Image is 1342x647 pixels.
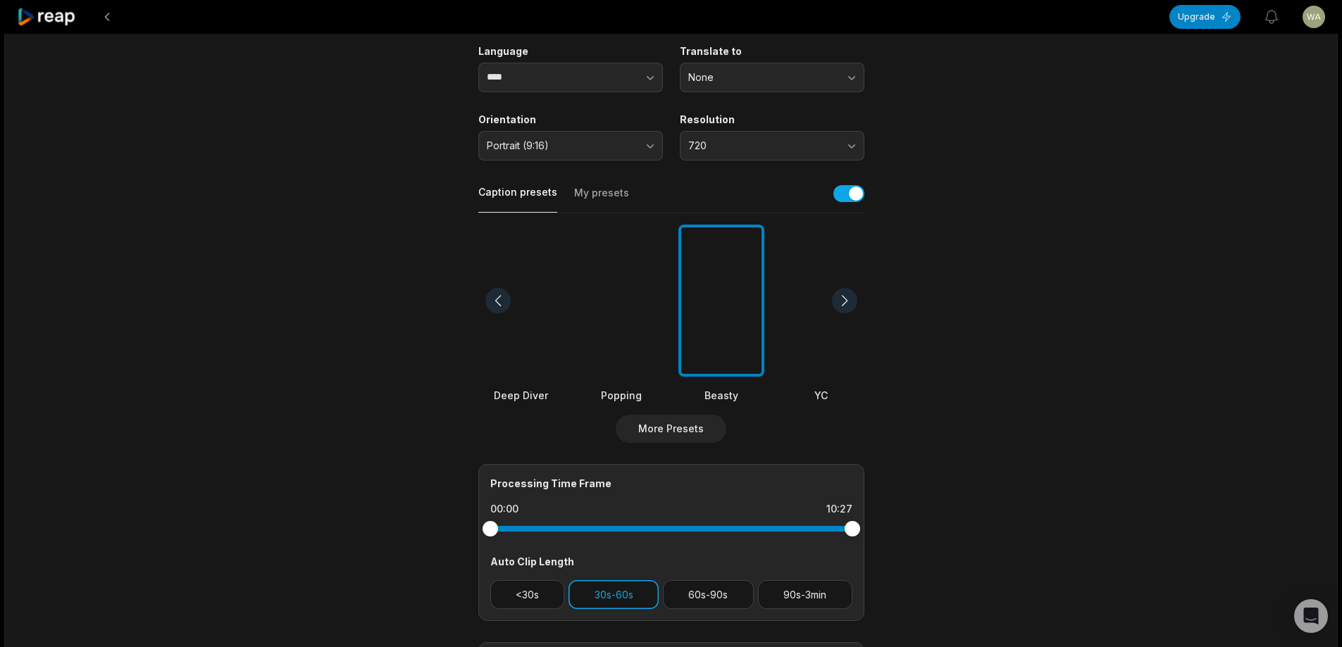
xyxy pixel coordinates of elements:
div: 10:27 [826,502,852,516]
div: Deep Diver [478,388,564,403]
div: Auto Clip Length [490,554,852,569]
button: Upgrade [1169,5,1241,29]
button: Caption presets [478,185,557,213]
div: YC [778,388,864,403]
label: Language [478,45,663,58]
div: 00:00 [490,502,518,516]
button: 90s-3min [758,580,852,609]
button: 60s-90s [663,580,754,609]
div: Beasty [678,388,764,403]
button: Portrait (9:16) [478,131,663,161]
label: Orientation [478,113,663,126]
div: Processing Time Frame [490,476,852,491]
div: Popping [578,388,664,403]
label: Translate to [680,45,864,58]
span: 720 [688,139,836,152]
label: Resolution [680,113,864,126]
button: <30s [490,580,565,609]
span: None [688,71,836,84]
span: Portrait (9:16) [487,139,635,152]
button: My presets [574,186,629,213]
button: 30s-60s [569,580,659,609]
button: 720 [680,131,864,161]
div: Open Intercom Messenger [1294,599,1328,633]
button: More Presets [616,415,726,443]
button: None [680,63,864,92]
